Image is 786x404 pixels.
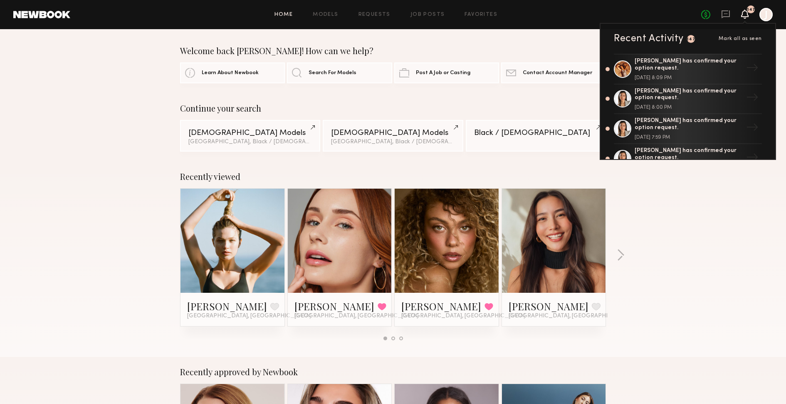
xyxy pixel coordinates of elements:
[274,12,293,17] a: Home
[509,299,588,313] a: [PERSON_NAME]
[180,172,606,182] div: Recently viewed
[635,58,743,72] div: [PERSON_NAME] has confirmed your option request.
[687,37,696,42] div: 147
[323,120,463,152] a: [DEMOGRAPHIC_DATA] Models[GEOGRAPHIC_DATA], Black / [DEMOGRAPHIC_DATA]
[635,88,743,102] div: [PERSON_NAME] has confirmed your option request.
[743,118,762,140] div: →
[202,70,259,76] span: Learn About Newbook
[743,148,762,170] div: →
[416,70,470,76] span: Post A Job or Casting
[394,62,499,83] a: Post A Job or Casting
[759,8,773,21] a: J
[313,12,338,17] a: Models
[294,299,374,313] a: [PERSON_NAME]
[401,313,525,319] span: [GEOGRAPHIC_DATA], [GEOGRAPHIC_DATA]
[180,62,285,83] a: Learn About Newbook
[180,46,606,56] div: Welcome back [PERSON_NAME]! How can we help?
[719,36,762,41] span: Mark all as seen
[466,120,606,152] a: Black / [DEMOGRAPHIC_DATA]
[635,105,743,110] div: [DATE] 8:00 PM
[614,114,762,144] a: [PERSON_NAME] has confirmed your option request.[DATE] 7:59 PM→
[523,70,592,76] span: Contact Account Manager
[180,367,606,377] div: Recently approved by Newbook
[747,7,755,12] div: 147
[331,129,455,137] div: [DEMOGRAPHIC_DATA] Models
[501,62,606,83] a: Contact Account Manager
[180,103,606,113] div: Continue your search
[309,70,356,76] span: Search For Models
[465,12,497,17] a: Favorites
[614,85,762,115] a: [PERSON_NAME] has confirmed your option request.[DATE] 8:00 PM→
[188,129,312,137] div: [DEMOGRAPHIC_DATA] Models
[509,313,633,319] span: [GEOGRAPHIC_DATA], [GEOGRAPHIC_DATA]
[410,12,445,17] a: Job Posts
[743,58,762,80] div: →
[180,120,320,152] a: [DEMOGRAPHIC_DATA] Models[GEOGRAPHIC_DATA], Black / [DEMOGRAPHIC_DATA]
[614,54,762,85] a: [PERSON_NAME] has confirmed your option request.[DATE] 8:09 PM→
[743,88,762,110] div: →
[188,139,312,145] div: [GEOGRAPHIC_DATA], Black / [DEMOGRAPHIC_DATA]
[635,75,743,80] div: [DATE] 8:09 PM
[187,299,267,313] a: [PERSON_NAME]
[474,129,598,137] div: Black / [DEMOGRAPHIC_DATA]
[331,139,455,145] div: [GEOGRAPHIC_DATA], Black / [DEMOGRAPHIC_DATA]
[635,147,743,162] div: [PERSON_NAME] has confirmed your option request.
[614,34,684,44] div: Recent Activity
[635,135,743,140] div: [DATE] 7:59 PM
[287,62,392,83] a: Search For Models
[401,299,481,313] a: [PERSON_NAME]
[614,144,762,174] a: [PERSON_NAME] has confirmed your option request.→
[635,117,743,132] div: [PERSON_NAME] has confirmed your option request.
[187,313,311,319] span: [GEOGRAPHIC_DATA], [GEOGRAPHIC_DATA]
[358,12,391,17] a: Requests
[294,313,418,319] span: [GEOGRAPHIC_DATA], [GEOGRAPHIC_DATA]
